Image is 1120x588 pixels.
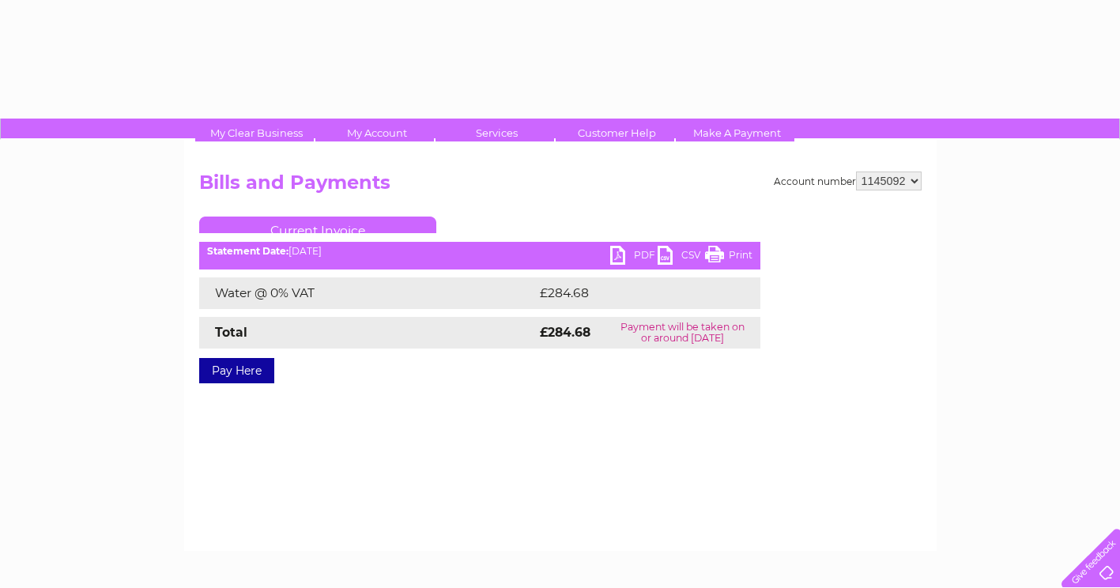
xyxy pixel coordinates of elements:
h2: Bills and Payments [199,171,922,202]
a: PDF [610,246,658,265]
a: Current Invoice [199,217,436,233]
a: Print [705,246,752,265]
div: [DATE] [199,246,760,257]
a: Customer Help [556,119,678,141]
td: Payment will be taken on or around [DATE] [605,317,760,349]
a: CSV [658,246,705,265]
strong: £284.68 [540,325,590,340]
td: Water @ 0% VAT [199,277,536,309]
a: My Clear Business [195,119,318,141]
a: Services [436,119,558,141]
td: £284.68 [536,277,733,309]
strong: Total [215,325,247,340]
a: Make A Payment [676,119,798,141]
b: Statement Date: [207,245,288,257]
a: My Account [315,119,438,141]
div: Account number [774,171,922,190]
a: Pay Here [199,358,274,383]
